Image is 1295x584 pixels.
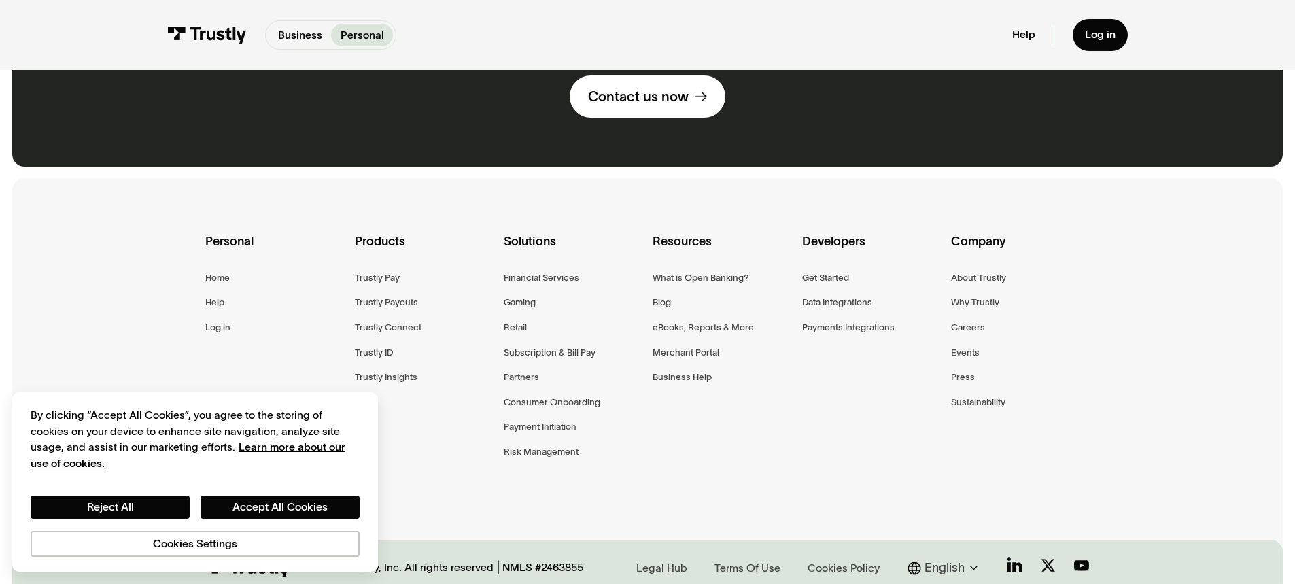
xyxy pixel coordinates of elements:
a: Why Trustly [951,294,999,310]
div: Log in [1085,28,1116,41]
div: Cookies Policy [808,561,880,576]
a: Help [1012,28,1035,41]
img: Trustly Logo [167,27,247,44]
div: Contact us now [588,88,689,105]
a: Partners [504,369,539,385]
a: Trustly Pay [355,270,400,286]
a: Trustly ID [355,345,393,360]
a: Business Help [653,369,712,385]
a: Contact us now [570,75,725,118]
a: Gaming [504,294,536,310]
div: Company [951,232,1089,270]
a: Risk Management [504,444,579,460]
div: Terms Of Use [714,561,780,576]
div: Resources [653,232,791,270]
p: Business [278,27,322,44]
div: Personal [205,232,343,270]
div: Products [355,232,493,270]
a: eBooks, Reports & More [653,320,754,335]
a: Events [951,345,980,360]
a: Legal Hub [632,558,691,577]
div: Cookie banner [12,392,378,572]
a: Sustainability [951,394,1005,410]
a: Data Integrations [802,294,872,310]
a: Trustly Payouts [355,294,418,310]
button: Reject All [31,496,190,519]
a: Payment Initiation [504,419,576,434]
div: By clicking “Accept All Cookies”, you agree to the storing of cookies on your device to enhance s... [31,407,360,471]
button: Cookies Settings [31,531,360,557]
a: Home [205,270,230,286]
a: Payments Integrations [802,320,895,335]
div: English [908,559,983,577]
a: Trustly Connect [355,320,421,335]
a: Log in [205,320,230,335]
p: Personal [341,27,384,44]
div: Solutions [504,232,642,270]
a: Careers [951,320,985,335]
div: Developers [802,232,940,270]
a: Terms Of Use [710,558,784,577]
a: Press [951,369,975,385]
a: About Trustly [951,270,1006,286]
button: Accept All Cookies [201,496,360,519]
div: English [925,559,965,577]
a: Blog [653,294,671,310]
a: Financial Services [504,270,579,286]
a: What is Open Banking? [653,270,748,286]
div: NMLS #2463855 [502,561,583,574]
a: Subscription & Bill Pay [504,345,595,360]
a: Merchant Portal [653,345,719,360]
a: Retail [504,320,527,335]
a: Cookies Policy [803,558,884,577]
a: Trustly Insights [355,369,417,385]
a: Help [205,294,224,310]
a: Get Started [802,270,849,286]
div: Privacy [31,407,360,556]
a: Business [269,24,331,46]
a: Consumer Onboarding [504,394,600,410]
a: Personal [331,24,393,46]
div: Legal Hub [636,561,687,576]
a: Log in [1073,19,1128,51]
div: © 2025 Trustly, Inc. All rights reserved [308,561,494,574]
div: | [497,559,500,577]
